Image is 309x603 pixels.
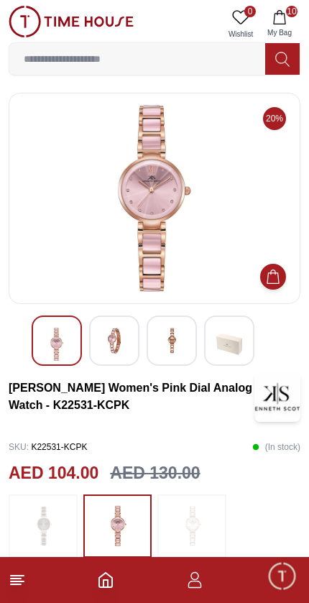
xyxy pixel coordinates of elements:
[99,502,135,551] img: ...
[260,264,286,290] button: Add to Cart
[262,27,298,38] span: My Bag
[159,328,185,354] img: Kenneth Scott Women's Analog Black Dial Watch - K22531-KCBB
[286,6,298,17] span: 10
[9,442,29,452] span: SKU :
[21,105,288,292] img: Kenneth Scott Women's Analog Black Dial Watch - K22531-KCBB
[25,502,61,551] img: ...
[263,107,286,130] span: 20%
[259,6,300,42] button: 10My Bag
[223,6,259,42] a: 0Wishlist
[110,461,200,486] h3: AED 130.00
[254,372,300,422] img: Kenneth Scott Women's Pink Dial Analog Watch - K22531-KCPK
[216,328,242,361] img: Kenneth Scott Women's Analog Black Dial Watch - K22531-KCBB
[252,436,300,458] p: ( In stock )
[9,379,254,414] h3: [PERSON_NAME] Women's Pink Dial Analog Watch - K22531-KCPK
[101,328,127,354] img: Kenneth Scott Women's Analog Black Dial Watch - K22531-KCBB
[223,29,259,40] span: Wishlist
[44,328,70,361] img: Kenneth Scott Women's Analog Black Dial Watch - K22531-KCBB
[9,461,98,486] h2: AED 104.00
[9,436,87,458] p: K22531-KCPK
[9,6,134,37] img: ...
[174,502,210,551] img: ...
[244,6,256,17] span: 0
[267,561,298,592] div: Chat Widget
[97,571,114,589] a: Home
